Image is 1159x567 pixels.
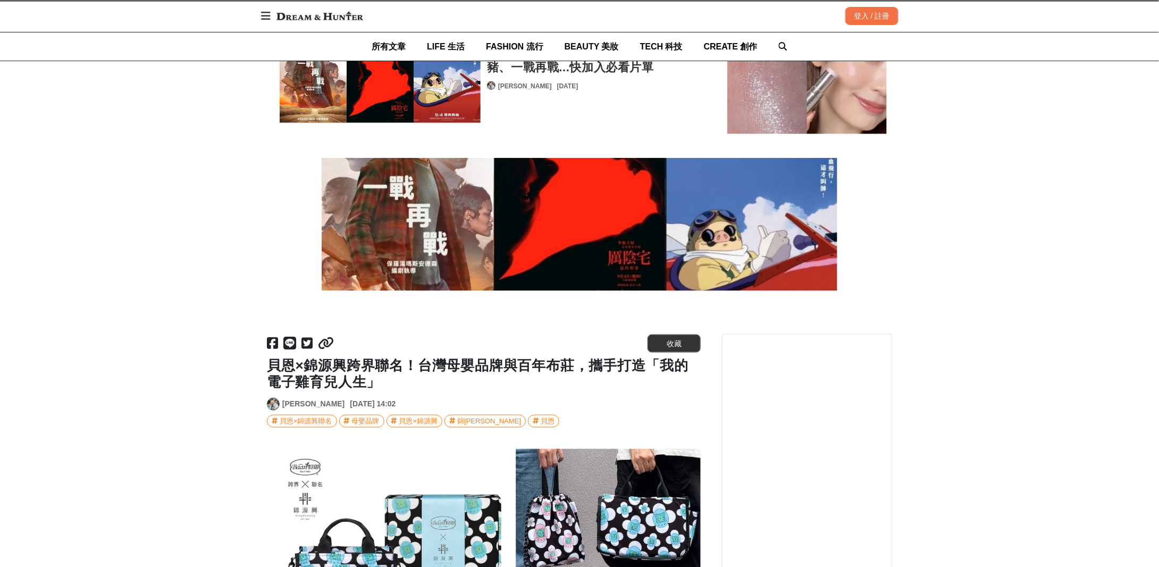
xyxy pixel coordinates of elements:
a: Avatar [487,81,495,90]
a: TECH 科技 [640,32,683,61]
a: CREATE 創作 [704,32,758,61]
span: BEAUTY 美妝 [565,42,619,51]
span: LIFE 生活 [427,42,465,51]
div: 錦[PERSON_NAME] [457,415,521,427]
img: Avatar [488,82,495,89]
div: [DATE] [557,81,578,91]
a: FASHION 流行 [486,32,543,61]
img: 2025「9月上映電影推薦」：厲陰宅：最終聖事、紅豬、一戰再戰...快加入必看片單 [322,158,837,291]
h1: 貝恩×錦源興跨界聯名！台灣母嬰品牌與百年布莊，攜手打造「我的電子雞育兒人生」 [267,357,701,390]
span: FASHION 流行 [486,42,543,51]
a: 錦[PERSON_NAME] [444,415,526,428]
button: 收藏 [648,335,701,353]
a: 貝恩×錦源興 [387,415,443,428]
a: 貝恩 [528,415,559,428]
div: 登入 / 註冊 [845,7,898,25]
a: [PERSON_NAME] [282,398,345,410]
span: 所有文章 [372,42,406,51]
a: [PERSON_NAME] [498,81,552,91]
div: [DATE] 14:02 [350,398,396,410]
div: 母嬰品牌 [352,415,380,427]
div: 貝恩 [541,415,555,427]
a: LIFE 生活 [427,32,465,61]
a: Avatar [267,398,280,411]
span: CREATE 創作 [704,42,758,51]
a: 2025「9月上映電影推薦」：厲陰宅：最終聖事、紅豬、一戰再戰...快加入必看片單 [280,11,481,124]
img: Avatar [267,398,279,410]
span: TECH 科技 [640,42,683,51]
div: 貝恩×錦源興 [399,415,438,427]
a: 所有文章 [372,32,406,61]
img: Dream & Hunter [271,6,368,26]
a: 貝恩×錦源興聯名 [267,415,337,428]
div: 貝恩×錦源興聯名 [280,415,332,427]
a: BEAUTY 美妝 [565,32,619,61]
a: 母嬰品牌 [339,415,384,428]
